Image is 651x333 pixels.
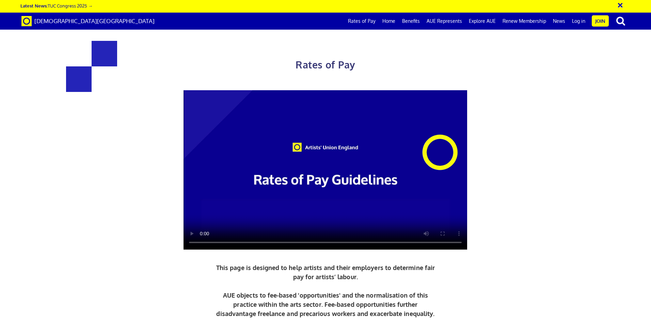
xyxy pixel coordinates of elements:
span: [DEMOGRAPHIC_DATA][GEOGRAPHIC_DATA] [34,17,155,25]
button: search [610,14,631,28]
p: This page is designed to help artists and their employers to determine fair pay for artists’ labo... [215,263,437,318]
a: Rates of Pay [345,13,379,30]
a: Explore AUE [465,13,499,30]
a: Home [379,13,399,30]
strong: Latest News: [20,3,48,9]
a: Renew Membership [499,13,550,30]
a: Latest News:TUC Congress 2025 → [20,3,93,9]
a: Brand [DEMOGRAPHIC_DATA][GEOGRAPHIC_DATA] [16,13,160,30]
a: AUE Represents [423,13,465,30]
a: Join [592,15,609,27]
a: Benefits [399,13,423,30]
span: Rates of Pay [296,59,355,71]
a: News [550,13,569,30]
a: Log in [569,13,589,30]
